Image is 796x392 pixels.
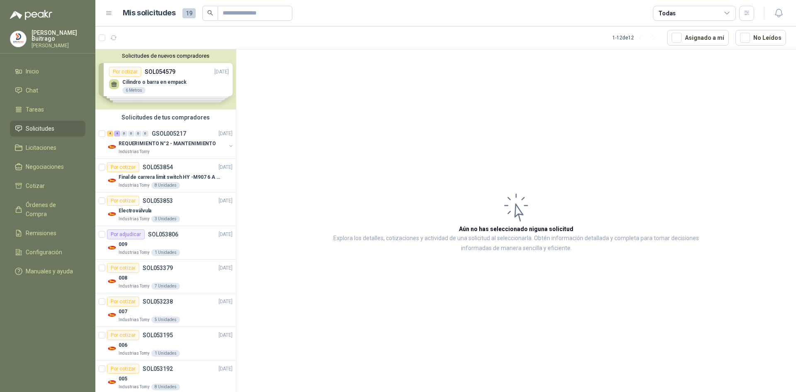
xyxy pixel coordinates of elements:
div: Por cotizar [107,330,139,340]
p: [DATE] [218,231,233,239]
img: Company Logo [107,175,117,185]
span: Chat [26,86,38,95]
a: Órdenes de Compra [10,197,85,222]
p: Industrias Tomy [119,317,150,323]
div: 0 [121,131,127,136]
img: Company Logo [10,31,26,47]
button: Solicitudes de nuevos compradores [99,53,233,59]
p: 005 [119,375,127,383]
a: Por cotizarSOL053195[DATE] Company Logo006Industrias Tomy1 Unidades [95,327,236,360]
div: 7 Unidades [151,283,180,290]
a: 4 4 0 0 0 0 GSOL005217[DATE] Company LogoREQUERIMIENTO N°2 - MANTENIMIENTOIndustrias Tomy [107,129,234,155]
span: search [207,10,213,16]
div: Solicitudes de tus compradores [95,110,236,125]
div: 3 Unidades [151,216,180,222]
p: Industrias Tomy [119,216,150,222]
div: 0 [128,131,134,136]
p: REQUERIMIENTO N°2 - MANTENIMIENTO [119,140,216,148]
div: Por cotizar [107,364,139,374]
p: [PERSON_NAME] Buitrago [32,30,85,41]
p: SOL053195 [143,332,173,338]
p: SOL053806 [148,231,178,237]
button: No Leídos [735,30,786,46]
span: Cotizar [26,181,45,190]
a: Manuales y ayuda [10,263,85,279]
p: SOL053853 [143,198,173,204]
a: Inicio [10,63,85,79]
p: SOL053854 [143,164,173,170]
span: Tareas [26,105,44,114]
div: 4 [107,131,113,136]
div: 1 Unidades [151,249,180,256]
img: Company Logo [107,243,117,253]
img: Company Logo [107,142,117,152]
a: Licitaciones [10,140,85,156]
button: Asignado a mi [667,30,729,46]
span: Inicio [26,67,39,76]
p: SOL053192 [143,366,173,372]
p: [DATE] [218,331,233,339]
div: 1 Unidades [151,350,180,357]
p: Industrias Tomy [119,283,150,290]
a: Chat [10,83,85,98]
img: Company Logo [107,377,117,387]
h3: Aún no has seleccionado niguna solicitud [459,224,573,234]
div: Todas [658,9,676,18]
a: Configuración [10,244,85,260]
p: Industrias Tomy [119,384,150,390]
p: Industrias Tomy [119,249,150,256]
p: 006 [119,341,127,349]
p: Industrias Tomy [119,350,150,357]
a: Tareas [10,102,85,117]
p: [DATE] [218,365,233,373]
span: 19 [182,8,196,18]
p: GSOL005217 [152,131,186,136]
span: Órdenes de Compra [26,200,78,219]
div: Por cotizar [107,263,139,273]
span: Solicitudes [26,124,54,133]
div: 0 [135,131,141,136]
a: Por cotizarSOL053854[DATE] Company LogoFinal de carrera limit switch HY -M907 6 A - 250 V a.cIndu... [95,159,236,192]
img: Company Logo [107,343,117,353]
p: [PERSON_NAME] [32,43,85,48]
img: Company Logo [107,310,117,320]
div: Solicitudes de nuevos compradoresPor cotizarSOL054579[DATE] Cilindro o barra en empack6 MetrosPor... [95,49,236,110]
a: Negociaciones [10,159,85,175]
div: 4 [114,131,120,136]
p: [DATE] [218,197,233,205]
div: 0 [142,131,148,136]
div: 5 Unidades [151,317,180,323]
img: Logo peakr [10,10,52,20]
div: Por cotizar [107,196,139,206]
h1: Mis solicitudes [123,7,176,19]
p: [DATE] [218,163,233,171]
span: Negociaciones [26,162,64,171]
p: 009 [119,241,127,248]
div: Por cotizar [107,162,139,172]
p: Industrias Tomy [119,149,150,155]
a: Por adjudicarSOL053806[DATE] Company Logo009Industrias Tomy1 Unidades [95,226,236,260]
p: SOL053238 [143,299,173,304]
a: Cotizar [10,178,85,194]
p: SOL053379 [143,265,173,271]
p: [DATE] [218,130,233,138]
div: Por adjudicar [107,229,145,239]
img: Company Logo [107,209,117,219]
a: Por cotizarSOL053238[DATE] Company Logo007Industrias Tomy5 Unidades [95,293,236,327]
span: Manuales y ayuda [26,267,73,276]
a: Por cotizarSOL053379[DATE] Company Logo008Industrias Tomy7 Unidades [95,260,236,293]
a: Remisiones [10,225,85,241]
div: 8 Unidades [151,182,180,189]
span: Remisiones [26,229,56,238]
div: 8 Unidades [151,384,180,390]
span: Licitaciones [26,143,56,152]
p: [DATE] [218,298,233,306]
p: Electroválvula [119,207,151,215]
a: Solicitudes [10,121,85,136]
p: [DATE] [218,264,233,272]
p: 008 [119,274,127,282]
span: Configuración [26,248,62,257]
div: Por cotizar [107,297,139,307]
img: Company Logo [107,276,117,286]
p: Industrias Tomy [119,182,150,189]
